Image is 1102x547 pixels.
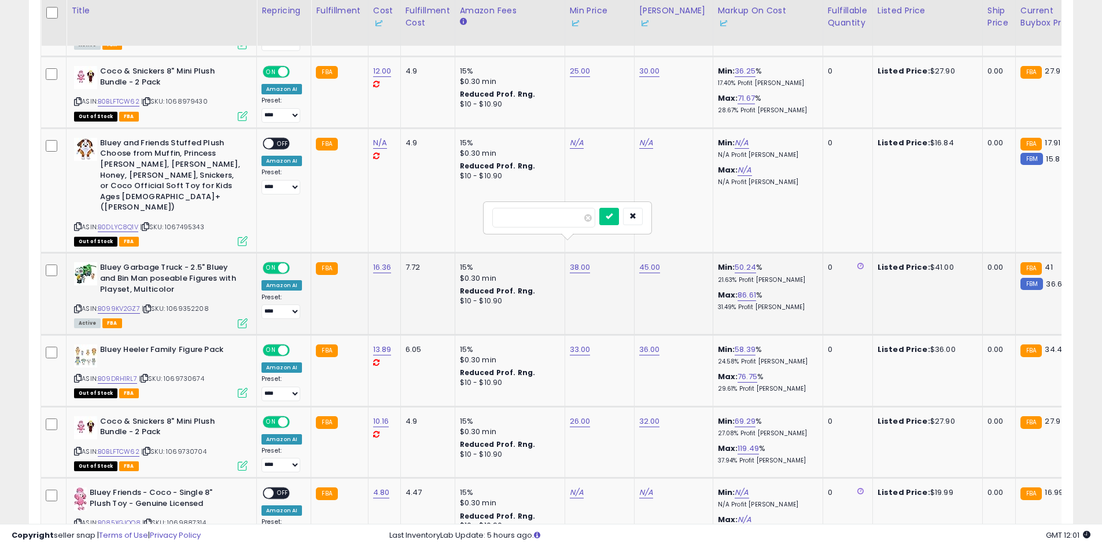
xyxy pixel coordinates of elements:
a: 33.00 [570,344,591,355]
span: ON [264,417,278,427]
span: OFF [288,67,307,77]
div: Current Buybox Price [1020,5,1080,29]
div: 4.47 [406,487,446,498]
p: 27.08% Profit [PERSON_NAME] [718,429,814,438]
img: 41DnEYPgsNL._SL40_.jpg [74,262,97,285]
b: Min: [718,416,735,427]
a: B0BLFTCW62 [98,97,139,107]
div: Listed Price [878,5,978,17]
b: Max: [718,93,738,104]
div: % [718,93,814,115]
small: FBM [1020,153,1043,165]
a: N/A [570,137,584,149]
span: | SKU: 1067495343 [140,222,204,232]
div: 0.00 [987,138,1007,148]
a: N/A [570,487,584,498]
div: ASIN: [74,262,248,326]
span: 34.43 [1045,344,1067,355]
p: 29.61% Profit [PERSON_NAME] [718,385,814,393]
div: $10 - $10.90 [460,171,556,181]
small: FBA [1020,66,1042,79]
b: Listed Price: [878,65,930,76]
a: Terms of Use [99,530,148,541]
p: 24.58% Profit [PERSON_NAME] [718,358,814,366]
div: 15% [460,138,556,148]
div: ASIN: [74,138,248,245]
div: Some or all of the values in this column are provided from Inventory Lab. [639,17,708,29]
span: FBA [119,461,139,471]
div: % [718,416,814,438]
b: Min: [718,262,735,273]
span: ON [264,263,278,273]
div: Fulfillable Quantity [828,5,868,29]
small: FBA [316,66,337,79]
span: FBA [119,388,139,398]
div: 6.05 [406,344,446,355]
div: Last InventoryLab Update: 5 hours ago. [389,530,1090,541]
small: Amazon Fees. [460,17,467,27]
span: | SKU: 1069730674 [139,374,204,383]
div: $27.90 [878,416,974,427]
a: N/A [738,164,751,176]
a: 26.00 [570,416,591,427]
span: ON [264,67,278,77]
span: ON [264,345,278,355]
b: Reduced Prof. Rng. [460,89,536,99]
small: FBA [1020,344,1042,357]
span: 17.91 [1045,137,1060,148]
p: N/A Profit [PERSON_NAME] [718,178,814,186]
p: N/A Profit [PERSON_NAME] [718,151,814,159]
b: Reduced Prof. Rng. [460,286,536,296]
small: FBA [1020,138,1042,150]
div: $19.99 [878,487,974,498]
b: Bluey and Friends Stuffed Plush Choose from Muffin, Princess [PERSON_NAME], [PERSON_NAME], Honey,... [100,138,241,216]
div: 0 [828,262,864,273]
p: 31.49% Profit [PERSON_NAME] [718,303,814,311]
div: 15% [460,344,556,355]
div: Amazon AI [261,434,302,445]
a: 71.67 [738,93,755,104]
strong: Copyright [12,530,54,541]
b: Min: [718,344,735,355]
b: Coco & Snickers 8" Mini Plush Bundle - 2 Pack [100,416,241,440]
b: Listed Price: [878,137,930,148]
a: N/A [639,487,653,498]
div: % [718,372,814,393]
div: ASIN: [74,344,248,397]
a: Privacy Policy [150,530,201,541]
span: OFF [274,138,292,148]
div: 0.00 [987,262,1007,273]
span: 41 [1045,262,1052,273]
div: Amazon Fees [460,5,560,17]
div: 15% [460,66,556,76]
b: Max: [718,289,738,300]
a: 30.00 [639,65,660,77]
img: InventoryLab Logo [639,17,651,29]
a: 32.00 [639,416,660,427]
div: $0.30 min [460,148,556,159]
div: 0.00 [987,344,1007,355]
b: Listed Price: [878,416,930,427]
p: 17.40% Profit [PERSON_NAME] [718,79,814,87]
b: Min: [718,65,735,76]
a: 16.36 [373,262,392,273]
a: 10.16 [373,416,389,427]
div: Amazon AI [261,362,302,373]
div: 0.00 [987,416,1007,427]
a: 25.00 [570,65,591,77]
span: 2025-08-17 12:01 GMT [1046,530,1090,541]
span: OFF [288,417,307,427]
p: 28.67% Profit [PERSON_NAME] [718,107,814,115]
span: All listings that are currently out of stock and unavailable for purchase on Amazon [74,237,117,247]
div: $10 - $10.90 [460,450,556,460]
b: Listed Price: [878,262,930,273]
a: 36.25 [735,65,755,77]
div: % [718,290,814,311]
b: Bluey Friends - Coco - Single 8" Plush Toy - Genuine Licensed [90,487,230,512]
b: Max: [718,164,738,175]
img: InventoryLab Logo [570,17,581,29]
div: Title [71,5,252,17]
img: 41bSTNOjOgL._SL40_.jpg [74,344,97,368]
b: Bluey Heeler Family Figure Pack [100,344,241,358]
img: 41W9OgaOTJL._SL40_.jpg [74,416,97,439]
